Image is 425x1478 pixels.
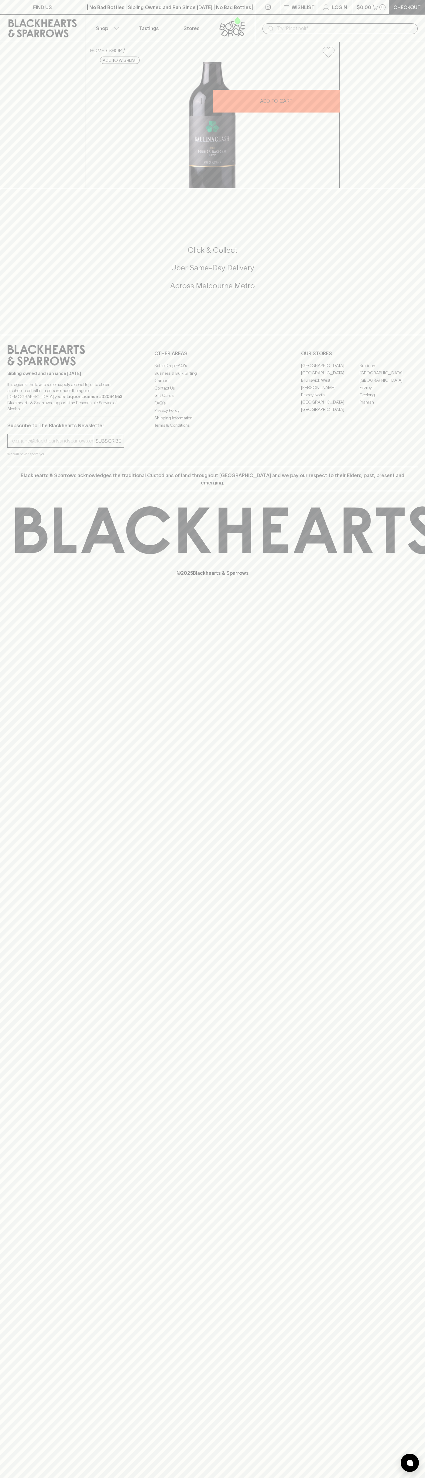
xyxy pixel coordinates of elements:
a: HOME [90,48,104,53]
a: Prahran [359,398,418,406]
p: 0 [381,5,384,9]
a: Contact Us [154,384,271,392]
a: Privacy Policy [154,407,271,414]
p: OTHER AREAS [154,350,271,357]
img: bubble-icon [407,1460,413,1466]
p: ADD TO CART [260,97,293,105]
button: Add to wishlist [100,57,140,64]
button: Add to wishlist [320,44,337,60]
a: [GEOGRAPHIC_DATA] [301,362,359,369]
h5: Across Melbourne Metro [7,281,418,291]
button: ADD TO CART [213,90,340,113]
p: Wishlist [292,4,315,11]
button: Shop [85,15,128,42]
p: Login [332,4,347,11]
a: Fitzroy [359,384,418,391]
p: Stores [183,25,199,32]
img: 41447.png [85,62,339,188]
a: Geelong [359,391,418,398]
p: We will never spam you [7,451,124,457]
a: Bottle Drop FAQ's [154,362,271,370]
p: Shop [96,25,108,32]
a: Gift Cards [154,392,271,399]
a: [GEOGRAPHIC_DATA] [301,369,359,376]
p: Subscribe to The Blackhearts Newsletter [7,422,124,429]
a: Fitzroy North [301,391,359,398]
p: It is against the law to sell or supply alcohol to, or to obtain alcohol on behalf of a person un... [7,381,124,412]
a: SHOP [109,48,122,53]
h5: Click & Collect [7,245,418,255]
a: Brunswick West [301,376,359,384]
a: [GEOGRAPHIC_DATA] [359,369,418,376]
a: [GEOGRAPHIC_DATA] [301,398,359,406]
a: Tastings [128,15,170,42]
p: Checkout [393,4,421,11]
input: Try "Pinot noir" [277,24,413,33]
a: Business & Bulk Gifting [154,370,271,377]
p: Sibling owned and run since [DATE] [7,370,124,376]
p: $0.00 [357,4,371,11]
a: Shipping Information [154,414,271,422]
p: SUBSCRIBE [96,437,121,445]
div: Call to action block [7,221,418,323]
a: [GEOGRAPHIC_DATA] [359,376,418,384]
a: [GEOGRAPHIC_DATA] [301,406,359,413]
a: Braddon [359,362,418,369]
a: FAQ's [154,399,271,407]
a: [PERSON_NAME] [301,384,359,391]
strong: Liquor License #32064953 [67,394,122,399]
a: Careers [154,377,271,384]
h5: Uber Same-Day Delivery [7,263,418,273]
a: Terms & Conditions [154,422,271,429]
button: SUBSCRIBE [93,434,124,447]
input: e.g. jane@blackheartsandsparrows.com.au [12,436,93,446]
p: OUR STORES [301,350,418,357]
p: Blackhearts & Sparrows acknowledges the traditional Custodians of land throughout [GEOGRAPHIC_DAT... [12,472,413,486]
p: Tastings [139,25,159,32]
p: FIND US [33,4,52,11]
a: Stores [170,15,213,42]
